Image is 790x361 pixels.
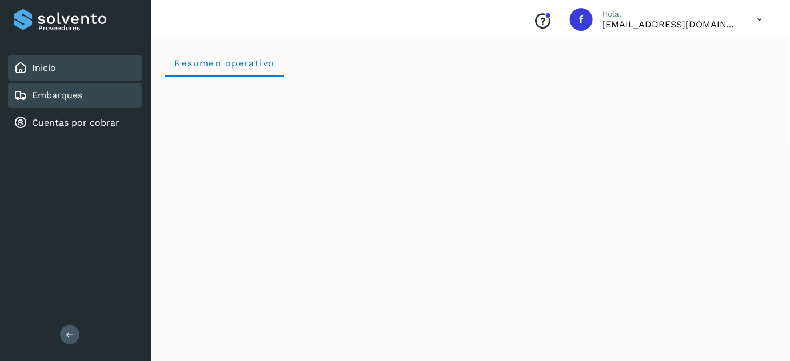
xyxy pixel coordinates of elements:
[8,55,142,81] div: Inicio
[174,58,275,69] span: Resumen operativo
[32,90,82,101] a: Embarques
[38,24,137,32] p: Proveedores
[602,9,739,19] p: Hola,
[32,62,56,73] a: Inicio
[32,117,119,128] a: Cuentas por cobrar
[8,110,142,135] div: Cuentas por cobrar
[8,83,142,108] div: Embarques
[602,19,739,30] p: fyc3@mexamerik.com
